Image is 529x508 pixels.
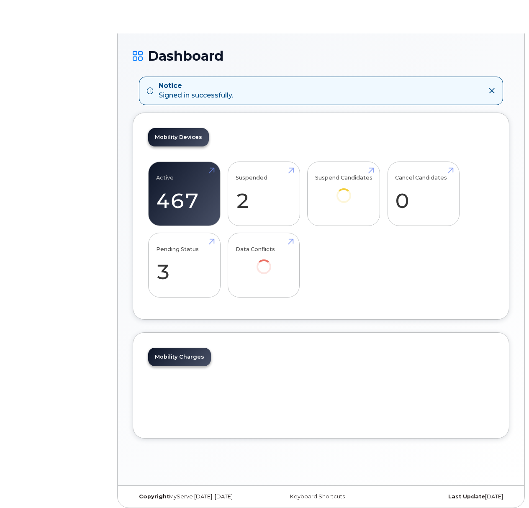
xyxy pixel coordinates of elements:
[148,128,209,146] a: Mobility Devices
[159,81,233,100] div: Signed in successfully.
[148,348,211,366] a: Mobility Charges
[156,166,213,221] a: Active 467
[395,166,452,221] a: Cancel Candidates 0
[448,493,485,500] strong: Last Update
[159,81,233,91] strong: Notice
[315,166,372,214] a: Suspend Candidates
[290,493,345,500] a: Keyboard Shortcuts
[139,493,169,500] strong: Copyright
[133,493,258,500] div: MyServe [DATE]–[DATE]
[133,49,509,63] h1: Dashboard
[236,238,292,286] a: Data Conflicts
[156,238,213,293] a: Pending Status 3
[384,493,509,500] div: [DATE]
[236,166,292,221] a: Suspended 2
